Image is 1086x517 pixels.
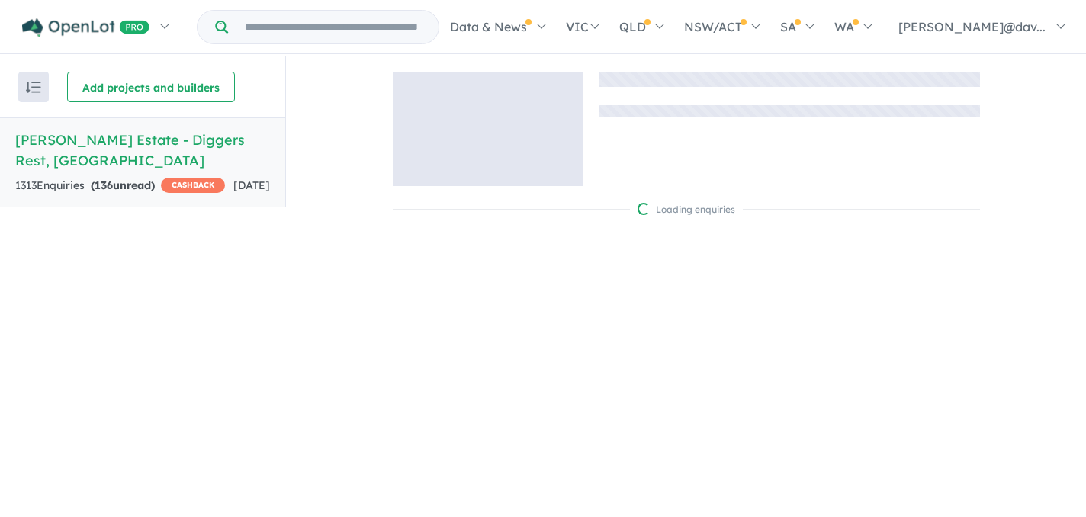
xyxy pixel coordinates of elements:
span: [DATE] [233,178,270,192]
img: sort.svg [26,82,41,93]
span: 136 [95,178,113,192]
button: Add projects and builders [67,72,235,102]
span: CASHBACK [161,178,225,193]
h5: [PERSON_NAME] Estate - Diggers Rest , [GEOGRAPHIC_DATA] [15,130,270,171]
div: Loading enquiries [638,202,735,217]
input: Try estate name, suburb, builder or developer [231,11,435,43]
img: Openlot PRO Logo White [22,18,149,37]
strong: ( unread) [91,178,155,192]
span: [PERSON_NAME]@dav... [898,19,1046,34]
div: 1313 Enquir ies [15,177,225,195]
